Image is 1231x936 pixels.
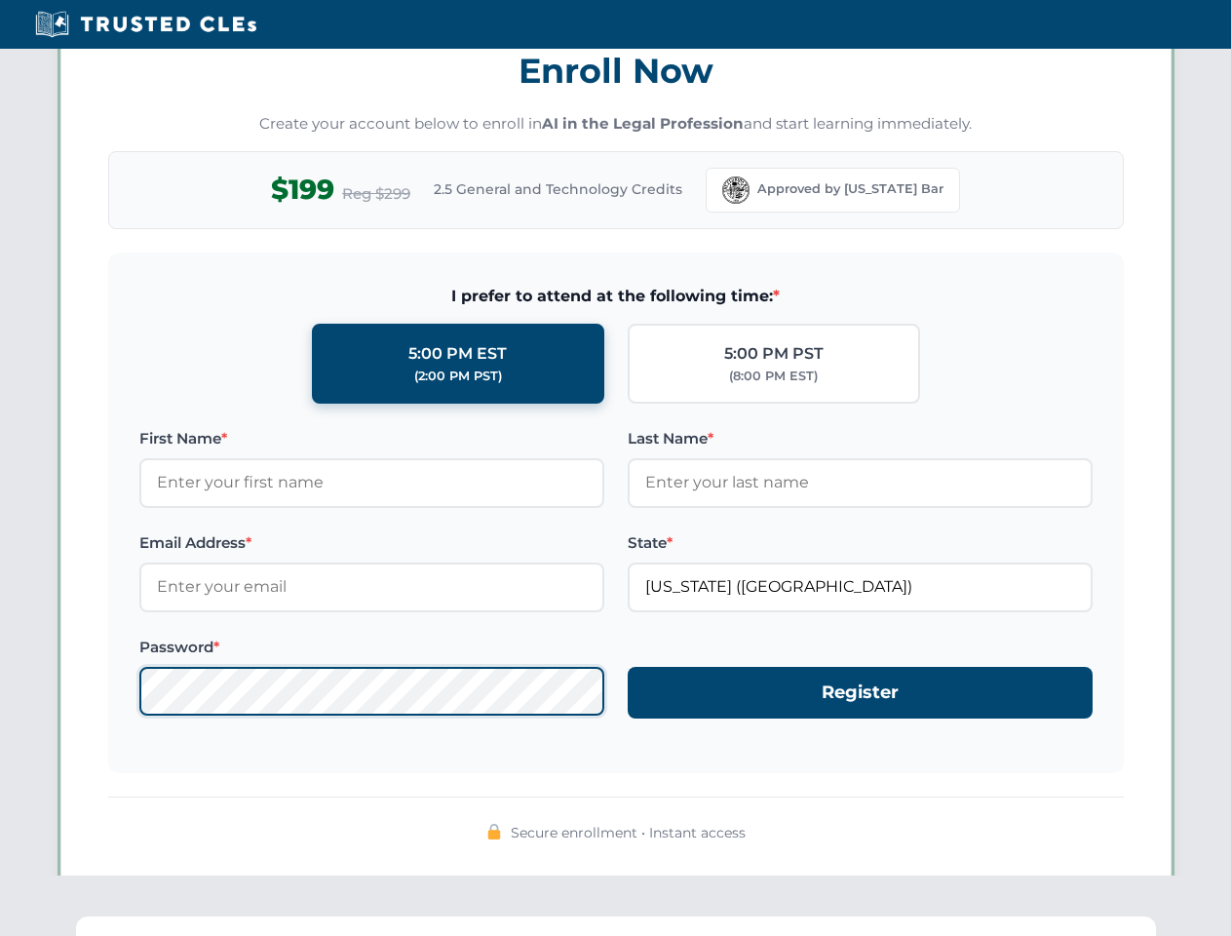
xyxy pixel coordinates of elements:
[139,563,604,611] input: Enter your email
[486,824,502,839] img: 🔒
[729,367,818,386] div: (8:00 PM EST)
[628,667,1093,719] button: Register
[271,168,334,212] span: $199
[139,636,604,659] label: Password
[542,114,744,133] strong: AI in the Legal Profession
[628,458,1093,507] input: Enter your last name
[108,113,1124,136] p: Create your account below to enroll in and start learning immediately.
[628,427,1093,450] label: Last Name
[139,427,604,450] label: First Name
[434,178,682,200] span: 2.5 General and Technology Credits
[722,176,750,204] img: Florida Bar
[139,284,1093,309] span: I prefer to attend at the following time:
[628,531,1093,555] label: State
[757,179,943,199] span: Approved by [US_STATE] Bar
[342,182,410,206] span: Reg $299
[511,822,746,843] span: Secure enrollment • Instant access
[408,341,507,367] div: 5:00 PM EST
[724,341,824,367] div: 5:00 PM PST
[414,367,502,386] div: (2:00 PM PST)
[108,40,1124,101] h3: Enroll Now
[628,563,1093,611] input: Florida (FL)
[139,531,604,555] label: Email Address
[29,10,262,39] img: Trusted CLEs
[139,458,604,507] input: Enter your first name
